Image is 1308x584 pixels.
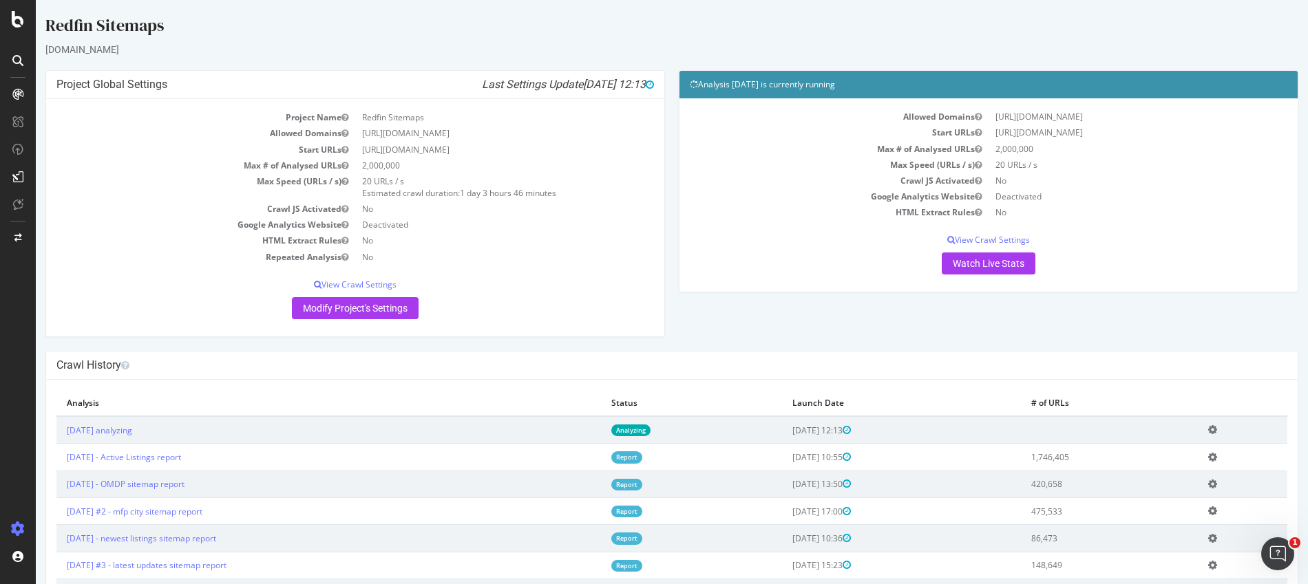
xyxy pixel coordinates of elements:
td: 20 URLs / s [953,157,1252,173]
iframe: Intercom live chat [1261,537,1294,570]
td: Deactivated [953,188,1252,204]
th: Launch Date [746,390,985,416]
td: No [319,232,618,248]
a: Report [576,532,606,544]
span: [DATE] 12:13 [757,424,815,436]
td: [URL][DOMAIN_NAME] [953,125,1252,140]
td: Crawl JS Activated [654,173,953,188]
h4: Crawl History [21,358,1252,372]
td: Start URLs [654,125,953,140]
td: Repeated Analysis [21,249,319,265]
td: 2,000,000 [953,141,1252,157]
td: Crawl JS Activated [21,201,319,217]
a: Analyzing [576,424,615,436]
span: 1 [1289,537,1300,548]
h4: Analysis [DATE] is currently running [654,78,1252,91]
a: [DATE] #2 - mfp city sitemap report [31,506,167,517]
span: 1 day 3 hours 46 minutes [424,187,520,199]
a: [DATE] #3 - latest updates sitemap report [31,559,191,571]
td: Start URLs [21,142,319,158]
td: Max # of Analysed URLs [21,158,319,173]
td: [URL][DOMAIN_NAME] [953,109,1252,125]
td: No [953,204,1252,220]
span: [DATE] 12:13 [547,78,618,91]
td: 420,658 [985,471,1162,497]
th: Status [565,390,746,416]
td: 86,473 [985,525,1162,552]
td: Max Speed (URLs / s) [21,173,319,201]
a: [DATE] analyzing [31,424,96,436]
td: Allowed Domains [654,109,953,125]
td: Max Speed (URLs / s) [654,157,953,173]
td: Max # of Analysed URLs [654,141,953,157]
td: 2,000,000 [319,158,618,173]
td: Google Analytics Website [654,188,953,204]
i: Last Settings Update [446,78,618,91]
td: Redfin Sitemaps [319,109,618,125]
a: Report [576,506,606,517]
p: View Crawl Settings [654,234,1252,246]
a: [DATE] - Active Listings report [31,451,145,463]
td: Google Analytics Website [21,217,319,232]
h4: Project Global Settings [21,78,618,91]
a: Report [576,560,606,572]
td: Deactivated [319,217,618,232]
span: [DATE] 15:23 [757,559,815,571]
td: No [319,249,618,265]
td: 20 URLs / s Estimated crawl duration: [319,173,618,201]
span: [DATE] 13:50 [757,478,815,490]
td: 475,533 [985,498,1162,525]
a: Report [576,479,606,490]
div: [DOMAIN_NAME] [10,43,1263,56]
span: [DATE] 10:36 [757,532,815,544]
a: Modify Project's Settings [256,297,383,319]
p: View Crawl Settings [21,279,618,290]
div: Redfin Sitemaps [10,14,1263,43]
td: 1,746,405 [985,444,1162,471]
th: # of URLs [985,390,1162,416]
td: [URL][DOMAIN_NAME] [319,125,618,141]
span: [DATE] 10:55 [757,451,815,463]
a: Watch Live Stats [906,252,1000,274]
a: [DATE] - newest listings sitemap report [31,532,180,544]
td: No [953,173,1252,188]
td: 148,649 [985,552,1162,578]
td: HTML Extract Rules [21,232,319,248]
a: Report [576,451,606,463]
th: Analysis [21,390,565,416]
td: Project Name [21,109,319,125]
td: [URL][DOMAIN_NAME] [319,142,618,158]
td: Allowed Domains [21,125,319,141]
span: [DATE] 17:00 [757,506,815,517]
td: HTML Extract Rules [654,204,953,220]
td: No [319,201,618,217]
a: [DATE] - OMDP sitemap report [31,478,149,490]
